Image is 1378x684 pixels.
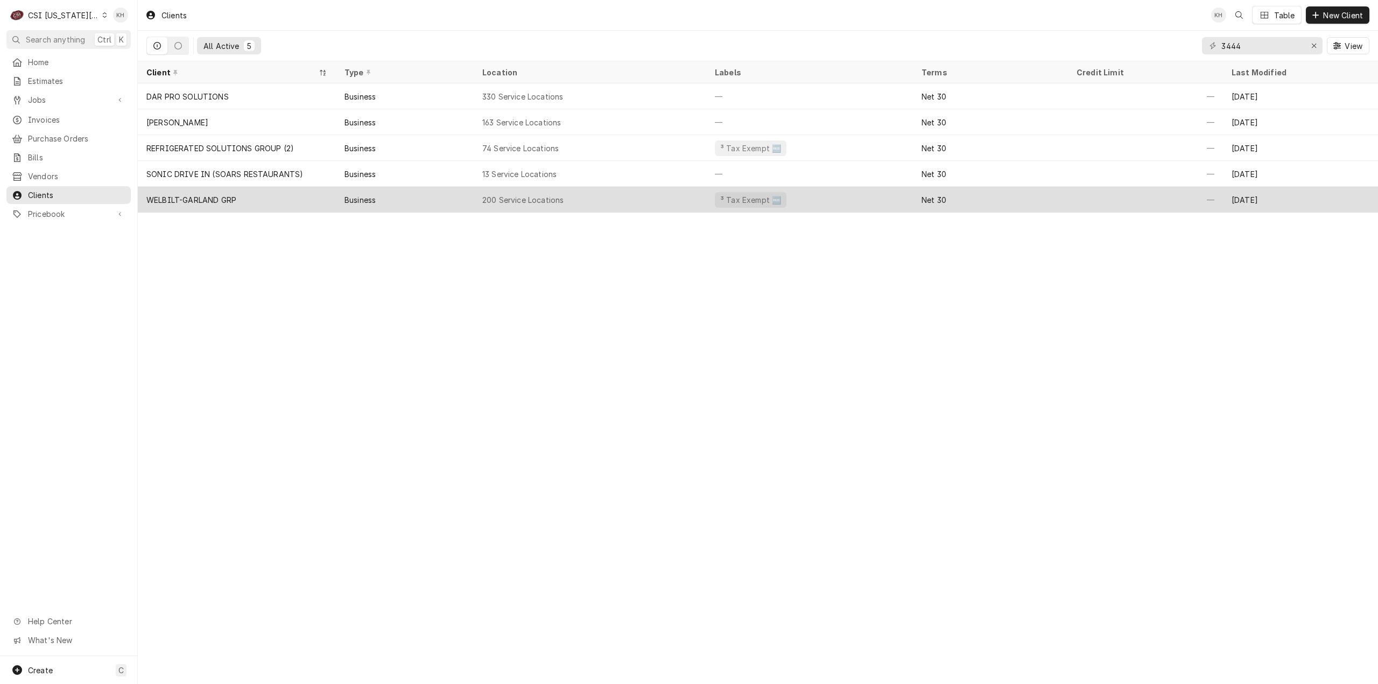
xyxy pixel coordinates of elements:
div: Net 30 [922,194,946,206]
div: Client [146,67,317,78]
span: Pricebook [28,208,109,220]
div: KH [1211,8,1226,23]
a: Go to What's New [6,631,131,649]
span: K [119,34,124,45]
div: — [706,109,913,135]
button: Search anythingCtrlK [6,30,131,49]
div: [PERSON_NAME] [146,117,208,128]
a: Go to Pricebook [6,205,131,223]
div: Business [344,194,376,206]
div: CSI Kansas City's Avatar [10,8,25,23]
div: DAR PRO SOLUTIONS [146,91,229,102]
span: Jobs [28,94,109,105]
div: — [1068,135,1223,161]
span: View [1342,40,1365,52]
div: Business [344,143,376,154]
div: Kelsey Hetlage's Avatar [113,8,128,23]
a: Go to Jobs [6,91,131,109]
span: Vendors [28,171,125,182]
span: C [118,665,124,676]
div: KH [113,8,128,23]
div: Labels [715,67,904,78]
div: Net 30 [922,168,946,180]
div: — [1068,187,1223,213]
div: All Active [203,40,240,52]
div: [DATE] [1223,135,1378,161]
div: 74 Service Locations [482,143,559,154]
span: Help Center [28,616,124,627]
div: 330 Service Locations [482,91,563,102]
div: 163 Service Locations [482,117,561,128]
button: Open search [1231,6,1248,24]
div: WELBILT-GARLAND GRP [146,194,236,206]
span: Invoices [28,114,125,125]
a: Bills [6,149,131,166]
a: Home [6,53,131,71]
div: C [10,8,25,23]
div: Table [1274,10,1295,21]
a: Vendors [6,167,131,185]
div: ³ Tax Exempt 🆓 [719,194,782,206]
button: New Client [1306,6,1369,24]
div: 200 Service Locations [482,194,564,206]
a: Estimates [6,72,131,90]
div: — [706,83,913,109]
span: Bills [28,152,125,163]
button: View [1327,37,1369,54]
span: What's New [28,634,124,646]
div: [DATE] [1223,187,1378,213]
a: Invoices [6,111,131,129]
div: Net 30 [922,91,946,102]
button: Erase input [1305,37,1323,54]
span: Clients [28,189,125,201]
div: — [1068,83,1223,109]
div: REFRIGERATED SOLUTIONS GROUP (2) [146,143,294,154]
div: — [1068,109,1223,135]
div: CSI [US_STATE][GEOGRAPHIC_DATA] [28,10,99,21]
a: Go to Help Center [6,612,131,630]
span: New Client [1321,10,1365,21]
div: 13 Service Locations [482,168,557,180]
span: Create [28,666,53,675]
a: Purchase Orders [6,130,131,147]
div: Location [482,67,698,78]
div: Business [344,91,376,102]
span: Ctrl [97,34,111,45]
div: SONIC DRIVE IN (SOARS RESTAURANTS) [146,168,303,180]
div: Terms [922,67,1057,78]
div: Last Modified [1232,67,1367,78]
div: Business [344,168,376,180]
div: [DATE] [1223,161,1378,187]
span: Purchase Orders [28,133,125,144]
div: Credit Limit [1077,67,1212,78]
div: Net 30 [922,117,946,128]
a: Clients [6,186,131,204]
div: [DATE] [1223,109,1378,135]
span: Estimates [28,75,125,87]
div: — [1068,161,1223,187]
div: Type [344,67,463,78]
div: — [706,161,913,187]
div: ³ Tax Exempt 🆓 [719,143,782,154]
span: Home [28,57,125,68]
input: Keyword search [1221,37,1302,54]
div: Kelsey Hetlage's Avatar [1211,8,1226,23]
div: Net 30 [922,143,946,154]
div: 5 [246,40,252,52]
div: [DATE] [1223,83,1378,109]
div: Business [344,117,376,128]
span: Search anything [26,34,85,45]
